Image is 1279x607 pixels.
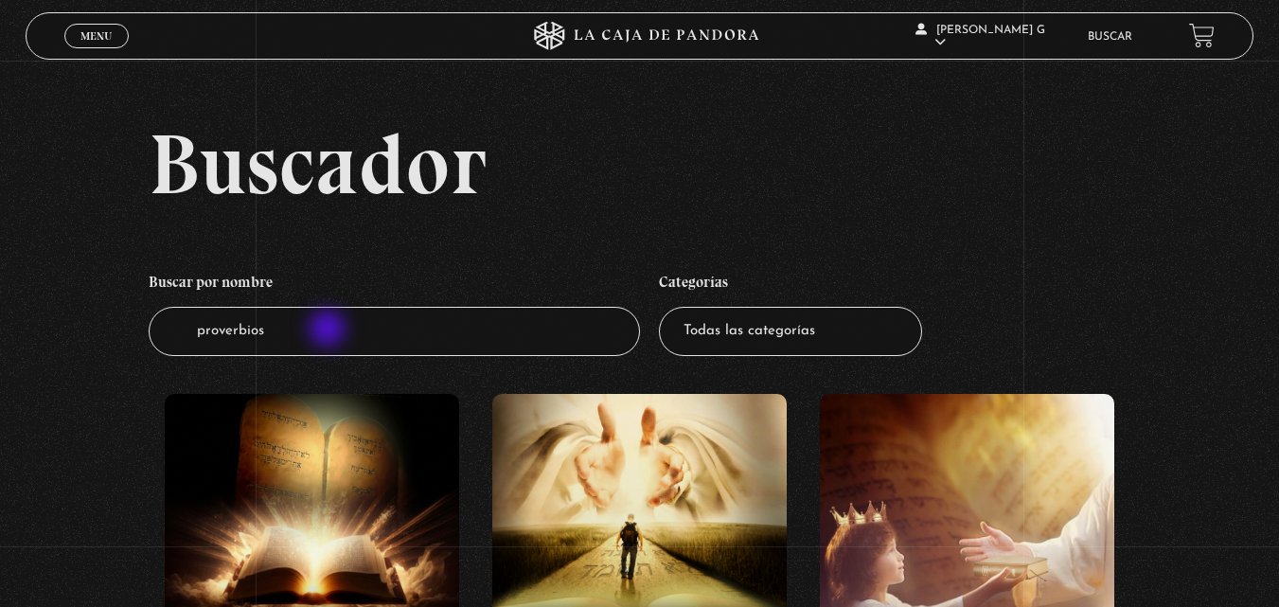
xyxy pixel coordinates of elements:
a: View your shopping cart [1189,23,1215,48]
span: [PERSON_NAME] g [915,25,1045,48]
h2: Buscador [149,121,1253,206]
h4: Categorías [659,263,922,307]
span: Cerrar [74,46,118,60]
h4: Buscar por nombre [149,263,640,307]
span: Menu [80,30,112,42]
a: Buscar [1088,31,1132,43]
